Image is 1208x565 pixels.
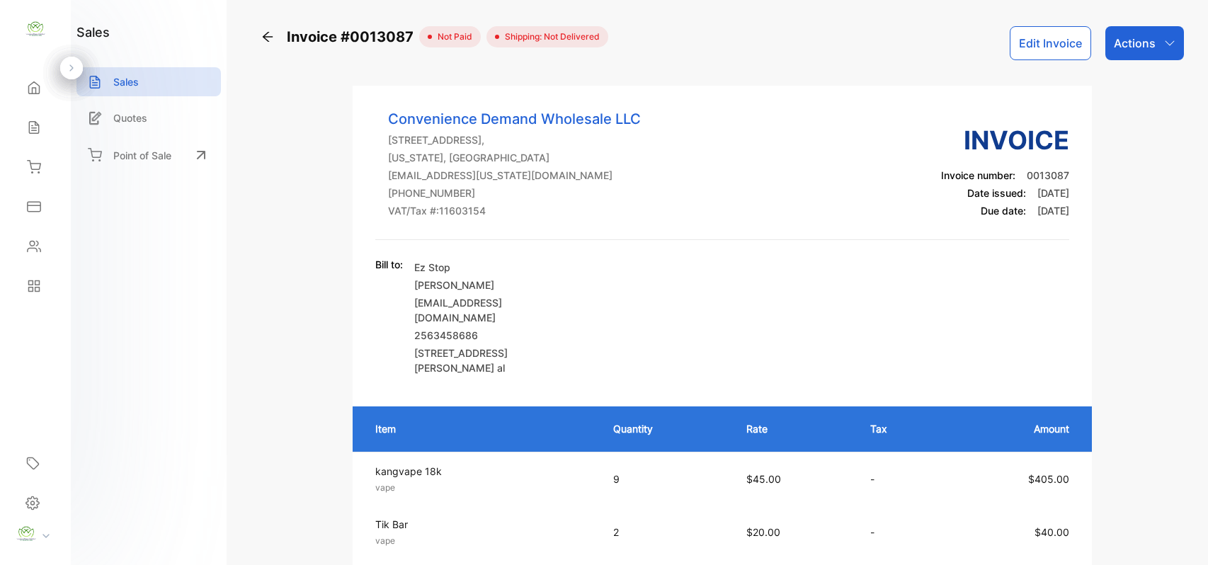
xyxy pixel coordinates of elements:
span: [STREET_ADDRESS][PERSON_NAME] al [414,347,508,374]
p: 2 [613,525,718,540]
p: 2563458686 [414,328,577,343]
span: Shipping: Not Delivered [499,30,600,43]
p: VAT/Tax #: 11603154 [388,203,641,218]
span: $405.00 [1028,473,1069,485]
p: - [870,525,930,540]
p: kangvape 18k [375,464,588,479]
span: not paid [432,30,472,43]
p: - [870,472,930,486]
span: $20.00 [746,526,780,538]
span: Due date: [981,205,1026,217]
a: Sales [76,67,221,96]
button: Edit Invoice [1010,26,1091,60]
p: [EMAIL_ADDRESS][US_STATE][DOMAIN_NAME] [388,168,641,183]
p: Tax [870,421,930,436]
p: Point of Sale [113,148,171,163]
span: 0013087 [1027,169,1069,181]
span: Invoice #0013087 [287,26,419,47]
span: $45.00 [746,473,781,485]
p: Convenience Demand Wholesale LLC [388,108,641,130]
p: Bill to: [375,257,403,272]
img: logo [25,18,46,40]
span: Invoice number: [941,169,1015,181]
a: Point of Sale [76,139,221,171]
p: [PHONE_NUMBER] [388,186,641,200]
img: profile [16,523,37,544]
p: vape [375,481,588,494]
p: 9 [613,472,718,486]
p: [STREET_ADDRESS], [388,132,641,147]
p: [EMAIL_ADDRESS][DOMAIN_NAME] [414,295,577,325]
p: Tik Bar [375,517,588,532]
span: Date issued: [967,187,1026,199]
p: [PERSON_NAME] [414,278,577,292]
h1: sales [76,23,110,42]
p: Rate [746,421,841,436]
a: Quotes [76,103,221,132]
p: vape [375,535,588,547]
p: Amount [959,421,1069,436]
span: $40.00 [1035,526,1069,538]
p: [US_STATE], [GEOGRAPHIC_DATA] [388,150,641,165]
p: Quantity [613,421,718,436]
span: [DATE] [1037,205,1069,217]
span: [DATE] [1037,187,1069,199]
p: Sales [113,74,139,89]
p: Item [375,421,585,436]
p: Ez Stop [414,260,577,275]
p: Quotes [113,110,147,125]
h3: Invoice [941,121,1069,159]
iframe: LiveChat chat widget [1149,506,1208,565]
p: Actions [1114,35,1156,52]
button: Actions [1105,26,1184,60]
